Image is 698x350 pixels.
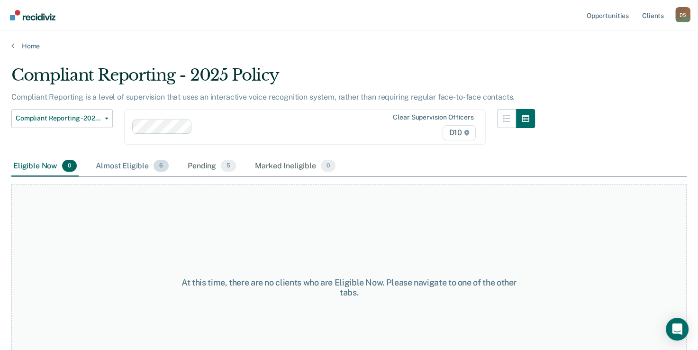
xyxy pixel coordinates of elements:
[221,160,236,172] span: 5
[443,125,475,140] span: D10
[675,7,690,22] button: Profile dropdown button
[11,42,687,50] a: Home
[393,113,473,121] div: Clear supervision officers
[10,10,55,20] img: Recidiviz
[11,92,515,101] p: Compliant Reporting is a level of supervision that uses an interactive voice recognition system, ...
[11,65,535,92] div: Compliant Reporting - 2025 Policy
[154,160,169,172] span: 6
[321,160,335,172] span: 0
[675,7,690,22] div: D S
[11,109,113,128] button: Compliant Reporting - 2025 Policy
[94,156,171,177] div: Almost Eligible6
[181,277,518,298] div: At this time, there are no clients who are Eligible Now. Please navigate to one of the other tabs.
[253,156,337,177] div: Marked Ineligible0
[11,156,79,177] div: Eligible Now0
[186,156,238,177] div: Pending5
[666,318,689,341] div: Open Intercom Messenger
[62,160,77,172] span: 0
[16,114,101,122] span: Compliant Reporting - 2025 Policy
